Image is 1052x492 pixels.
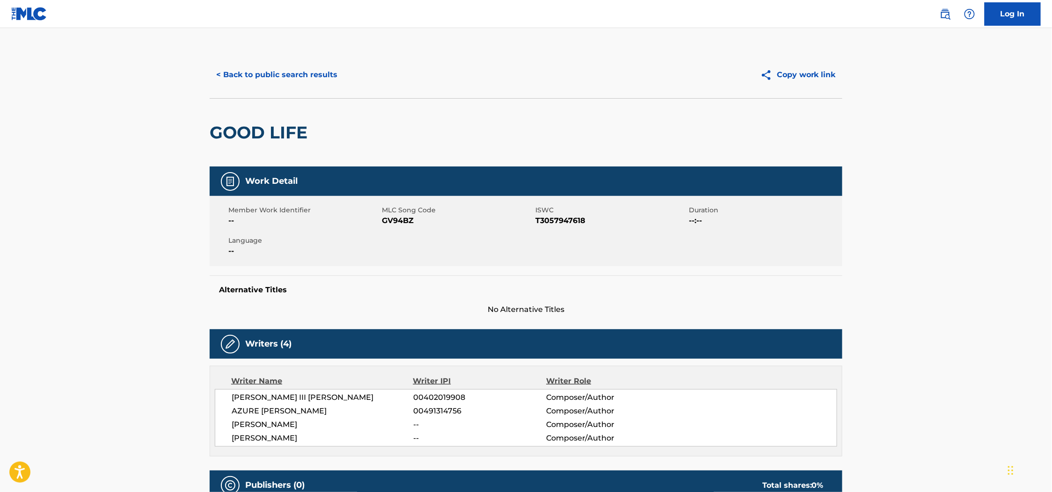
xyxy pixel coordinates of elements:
span: 00402019908 [413,392,546,403]
div: Total shares: [762,480,824,491]
div: Writer Name [231,376,413,387]
img: Publishers [225,480,236,491]
span: GV94BZ [382,215,533,226]
h2: GOOD LIFE [210,122,312,143]
span: Composer/Author [546,433,667,444]
span: --:-- [689,215,840,226]
h5: Alternative Titles [219,285,833,295]
img: search [940,8,951,20]
iframe: Chat Widget [1005,447,1052,492]
span: Composer/Author [546,419,667,430]
span: Duration [689,205,840,215]
span: ISWC [535,205,687,215]
a: Log In [985,2,1041,26]
span: Language [228,236,380,246]
button: Copy work link [754,63,842,87]
img: MLC Logo [11,7,47,21]
button: < Back to public search results [210,63,344,87]
a: Public Search [936,5,955,23]
span: 00491314756 [413,405,546,417]
span: [PERSON_NAME] [232,419,413,430]
img: Copy work link [760,69,777,81]
div: Writer IPI [413,376,547,387]
span: -- [228,246,380,257]
span: Member Work Identifier [228,205,380,215]
span: MLC Song Code [382,205,533,215]
span: No Alternative Titles [210,304,842,315]
h5: Publishers (0) [245,480,305,491]
span: T3057947618 [535,215,687,226]
span: 0 % [812,481,824,490]
span: AZURE [PERSON_NAME] [232,405,413,417]
span: -- [413,433,546,444]
h5: Work Detail [245,176,298,187]
span: -- [228,215,380,226]
div: Help [960,5,979,23]
span: Composer/Author [546,405,667,417]
img: help [964,8,975,20]
span: [PERSON_NAME] III [PERSON_NAME] [232,392,413,403]
div: Drag [1008,456,1014,485]
img: Work Detail [225,176,236,187]
img: Writers [225,339,236,350]
div: Writer Role [546,376,667,387]
span: [PERSON_NAME] [232,433,413,444]
h5: Writers (4) [245,339,292,349]
span: Composer/Author [546,392,667,403]
span: -- [413,419,546,430]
